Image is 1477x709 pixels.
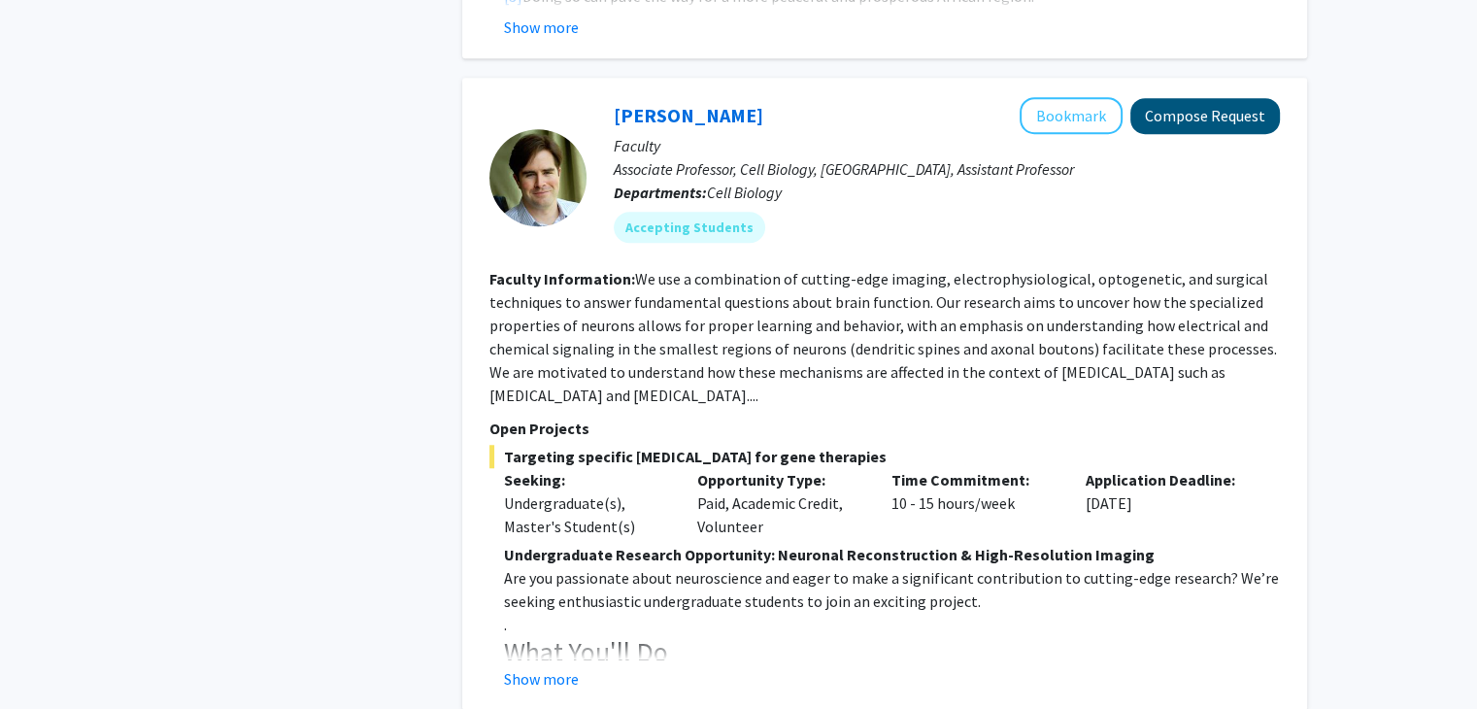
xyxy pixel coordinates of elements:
div: 10 - 15 hours/week [877,468,1071,538]
b: Departments: [614,183,707,202]
p: Faculty [614,134,1280,157]
span: Cell Biology [707,183,782,202]
p: Associate Professor, Cell Biology, [GEOGRAPHIC_DATA], Assistant Professor [614,157,1280,181]
button: Compose Request to Matt Rowan [1130,98,1280,134]
strong: Undergraduate Research Opportunity: Neuronal Reconstruction & High-Resolution Imaging [504,545,1155,564]
button: Show more [504,667,579,691]
button: Show more [504,16,579,39]
p: Opportunity Type: [697,468,862,491]
iframe: Chat [15,622,83,694]
div: Paid, Academic Credit, Volunteer [683,468,877,538]
mat-chip: Accepting Students [614,212,765,243]
p: Open Projects [489,417,1280,440]
b: Faculty Information: [489,269,635,288]
p: Time Commitment: [891,468,1057,491]
div: Undergraduate(s), Master's Student(s) [504,491,669,538]
fg-read-more: We use a combination of cutting-edge imaging, electrophysiological, optogenetic, and surgical tec... [489,269,1277,405]
a: [PERSON_NAME] [614,103,763,127]
div: [DATE] [1071,468,1265,538]
button: Add Matt Rowan to Bookmarks [1020,97,1123,134]
p: Application Deadline: [1086,468,1251,491]
p: Are you passionate about neuroscience and eager to make a significant contribution to cutting-edg... [504,566,1280,613]
p: . [504,613,1280,636]
h3: What You'll Do [504,636,1280,669]
span: Targeting specific [MEDICAL_DATA] for gene therapies [489,445,1280,468]
p: Seeking: [504,468,669,491]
